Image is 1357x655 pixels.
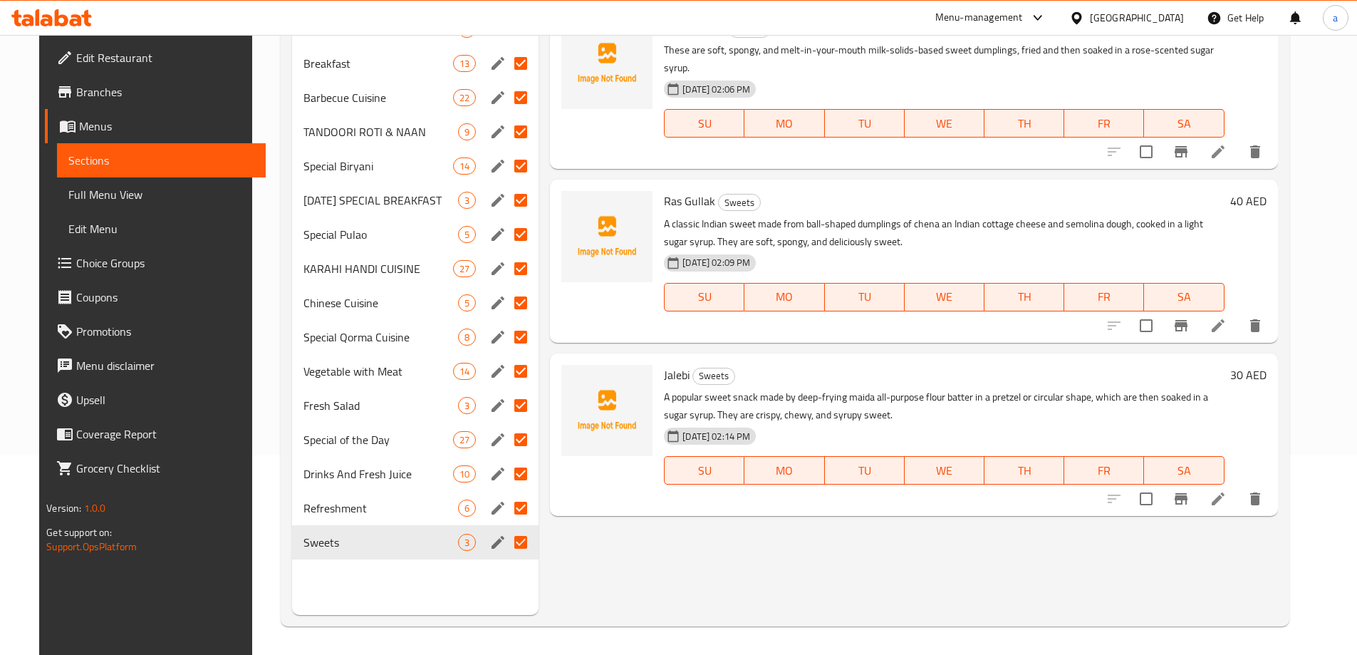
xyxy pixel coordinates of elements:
[984,456,1064,485] button: TH
[57,212,266,246] a: Edit Menu
[718,194,761,211] div: Sweets
[1144,283,1224,311] button: SA
[825,456,905,485] button: TU
[1070,113,1138,134] span: FR
[292,354,539,388] div: Vegetable with Meat14edit
[487,497,509,519] button: edit
[292,81,539,115] div: Barbecue Cuisine22edit
[487,258,509,279] button: edit
[831,287,899,307] span: TU
[45,417,266,451] a: Coverage Report
[825,109,905,138] button: TU
[292,320,539,354] div: Special Qorma Cuisine8edit
[303,500,458,517] div: Refreshment
[292,149,539,183] div: Special Biryani14edit
[935,9,1023,26] div: Menu-management
[487,190,509,211] button: edit
[1238,135,1272,169] button: delete
[76,83,254,100] span: Branches
[1238,309,1272,343] button: delete
[1164,482,1198,516] button: Branch-specific-item
[57,177,266,212] a: Full Menu View
[1164,309,1198,343] button: Branch-specific-item
[303,260,453,277] span: KARAHI HANDI CUISINE
[292,525,539,559] div: Sweets3edit
[487,463,509,485] button: edit
[46,537,137,556] a: Support.OpsPlatform
[719,195,760,211] span: Sweets
[454,433,475,447] span: 27
[693,368,734,384] span: Sweets
[76,254,254,272] span: Choice Groups
[670,460,739,481] span: SU
[677,256,756,269] span: [DATE] 02:09 PM
[487,121,509,143] button: edit
[458,329,476,346] div: items
[79,118,254,135] span: Menus
[677,83,756,96] span: [DATE] 02:06 PM
[677,430,756,443] span: [DATE] 02:14 PM
[303,226,458,243] span: Special Pulao
[453,55,476,72] div: items
[750,113,818,134] span: MO
[454,365,475,378] span: 14
[458,500,476,517] div: items
[984,283,1064,311] button: TH
[458,397,476,414] div: items
[1333,10,1338,26] span: a
[487,429,509,450] button: edit
[831,113,899,134] span: TU
[744,109,824,138] button: MO
[561,365,652,456] img: Jalebi
[487,361,509,382] button: edit
[68,186,254,203] span: Full Menu View
[459,502,475,515] span: 6
[45,314,266,349] a: Promotions
[1064,456,1144,485] button: FR
[1150,287,1218,307] span: SA
[561,18,652,109] img: Gulab Jaman
[1210,317,1227,334] a: Edit menu item
[292,252,539,286] div: KARAHI HANDI CUISINE27edit
[454,160,475,173] span: 14
[487,155,509,177] button: edit
[692,368,735,385] div: Sweets
[459,296,475,310] span: 5
[303,397,458,414] span: Fresh Salad
[46,499,81,517] span: Version:
[664,41,1224,77] p: These are soft, spongy, and melt-in-your-mouth milk-solids-based sweet dumplings, fried and then ...
[905,456,984,485] button: WE
[487,53,509,74] button: edit
[45,109,266,143] a: Menus
[458,534,476,551] div: items
[905,109,984,138] button: WE
[664,215,1224,251] p: A classic Indian sweet made from ball-shaped dumplings of chena an Indian cottage cheese and semo...
[458,294,476,311] div: items
[487,292,509,314] button: edit
[459,399,475,413] span: 3
[76,357,254,374] span: Menu disclaimer
[990,113,1059,134] span: TH
[303,192,458,209] span: [DATE] SPECIAL BREAKFAST
[1210,143,1227,160] a: Edit menu item
[45,451,266,485] a: Grocery Checklist
[664,190,715,212] span: Ras Gullak
[990,460,1059,481] span: TH
[303,465,453,483] span: Drinks And Fresh Juice
[303,534,458,551] span: Sweets
[68,152,254,169] span: Sections
[459,125,475,139] span: 9
[831,460,899,481] span: TU
[45,41,266,75] a: Edit Restaurant
[453,260,476,277] div: items
[1144,109,1224,138] button: SA
[303,431,453,448] span: Special of the Day
[303,329,458,346] span: Special Qorma Cuisine
[1064,109,1144,138] button: FR
[303,363,453,380] span: Vegetable with Meat
[453,431,476,448] div: items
